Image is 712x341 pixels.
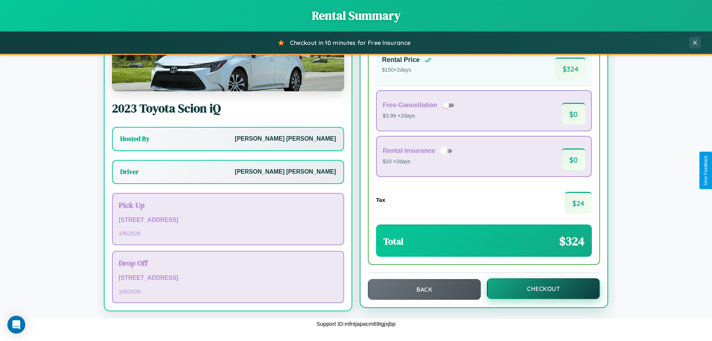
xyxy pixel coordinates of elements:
[382,65,432,75] p: $ 150 × 2 days
[383,157,455,167] p: $10 × 2 days
[7,7,705,24] h1: Rental Summary
[235,167,336,177] p: [PERSON_NAME] [PERSON_NAME]
[119,273,337,283] p: [STREET_ADDRESS]
[703,155,708,186] div: Give Feedback
[368,279,481,300] button: Back
[559,233,584,249] span: $ 324
[119,258,337,268] h3: Drop Off
[555,58,586,79] span: $ 324
[316,319,395,329] p: Support ID: mfntjapacm69tgjxjbp
[376,197,385,203] h4: Tax
[382,56,420,64] h4: Rental Price
[290,39,411,46] span: Checkout in 10 minutes for Free Insurance
[565,192,592,214] span: $ 24
[119,286,337,296] p: 1 / 8 / 2026
[562,148,585,170] span: $ 0
[383,147,435,155] h4: Rental Insurance
[383,101,437,109] h4: Free Cancellation
[120,167,139,176] h3: Driver
[562,103,585,125] span: $ 0
[487,278,600,299] button: Checkout
[383,235,403,247] h3: Total
[119,215,337,226] p: [STREET_ADDRESS]
[119,228,337,238] p: 1 / 6 / 2026
[120,134,149,143] h3: Hosted By
[7,316,25,334] div: Open Intercom Messenger
[112,100,344,117] h2: 2023 Toyota Scion iQ
[383,111,456,121] p: $3.99 × 2 days
[235,134,336,144] p: [PERSON_NAME] [PERSON_NAME]
[119,200,337,210] h3: Pick Up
